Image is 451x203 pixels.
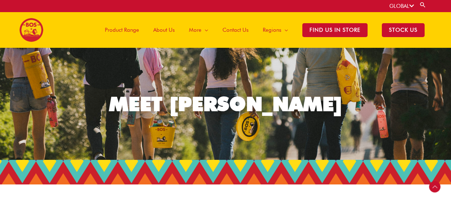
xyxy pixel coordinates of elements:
[256,12,295,48] a: Regions
[92,12,432,48] nav: Site Navigation
[109,94,342,114] div: MEET [PERSON_NAME]
[215,12,256,48] a: Contact Us
[19,18,43,42] img: BOS logo finals-200px
[153,19,175,41] span: About Us
[146,12,182,48] a: About Us
[302,23,368,37] span: Find Us in Store
[182,12,215,48] a: More
[98,12,146,48] a: Product Range
[382,23,425,37] span: STOCK US
[389,3,414,9] a: GLOBAL
[263,19,281,41] span: Regions
[295,12,375,48] a: Find Us in Store
[105,19,139,41] span: Product Range
[222,19,248,41] span: Contact Us
[189,19,201,41] span: More
[419,1,426,8] a: Search button
[375,12,432,48] a: STOCK US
